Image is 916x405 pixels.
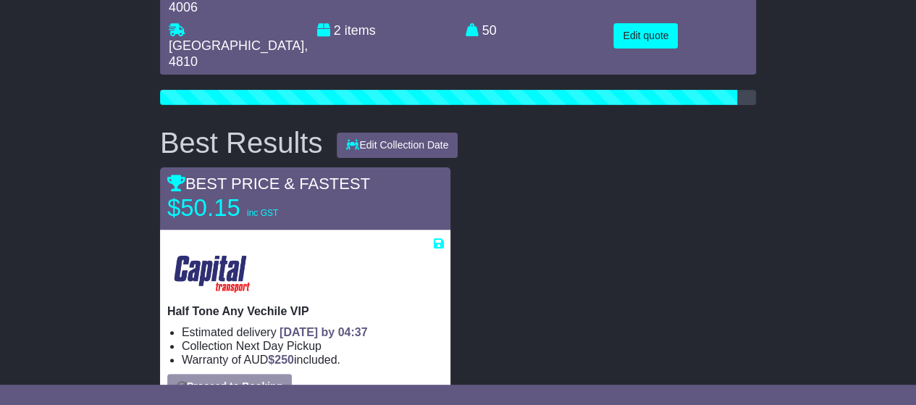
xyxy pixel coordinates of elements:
[182,353,444,367] li: Warranty of AUD included.
[182,339,444,353] li: Collection
[167,193,348,222] p: $50.15
[613,23,678,49] button: Edit quote
[169,38,304,53] span: [GEOGRAPHIC_DATA]
[334,23,341,38] span: 2
[337,133,458,158] button: Edit Collection Date
[345,23,376,38] span: items
[167,304,444,318] p: Half Tone Any Vechile VIP
[280,326,368,338] span: [DATE] by 04:37
[482,23,497,38] span: 50
[167,175,370,193] span: BEST PRICE & FASTEST
[268,354,294,366] span: $
[182,325,444,339] li: Estimated delivery
[153,127,330,159] div: Best Results
[247,208,278,218] span: inc GST
[274,354,294,366] span: 250
[169,38,308,69] span: , 4810
[167,374,292,399] button: Proceed to Booking
[167,251,258,297] img: CapitalTransport: Half Tone Any Vechile VIP
[236,340,322,352] span: Next Day Pickup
